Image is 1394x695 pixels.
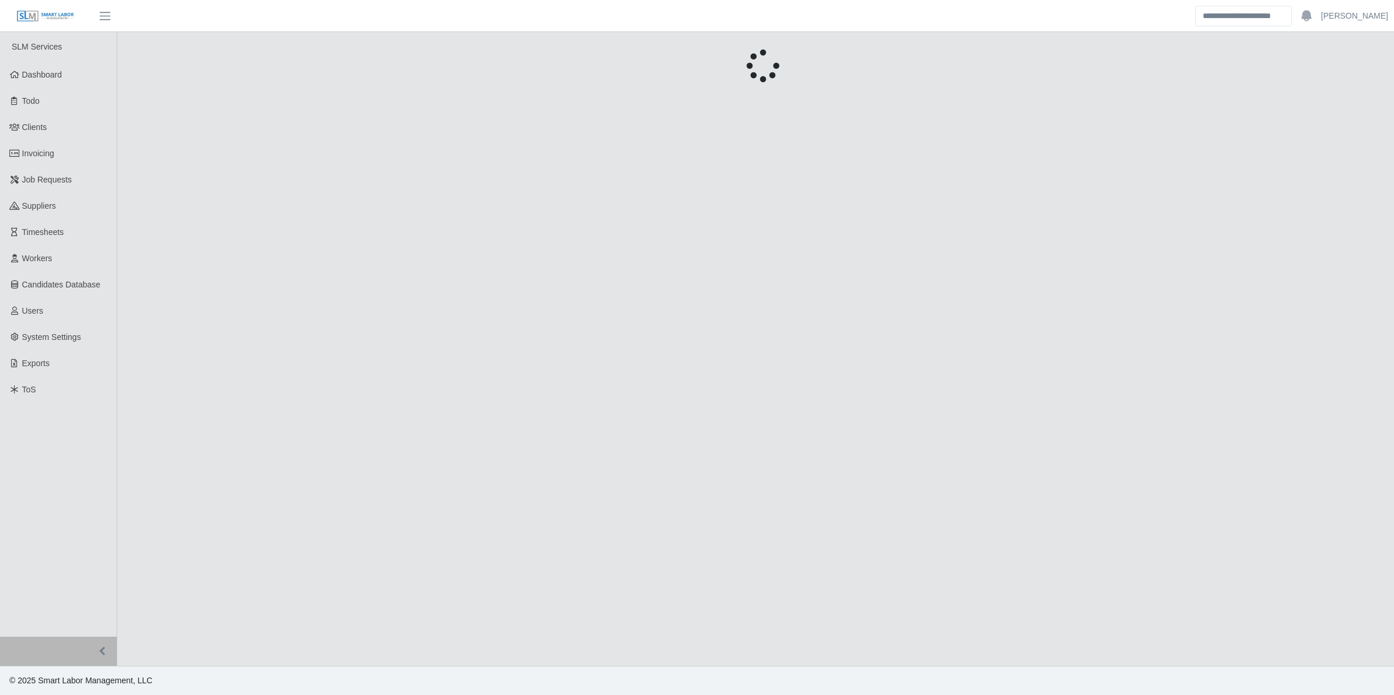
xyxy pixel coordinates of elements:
span: Dashboard [22,70,62,79]
span: Timesheets [22,227,64,237]
span: Todo [22,96,40,106]
span: Job Requests [22,175,72,184]
img: SLM Logo [16,10,75,23]
span: © 2025 Smart Labor Management, LLC [9,676,152,685]
span: System Settings [22,332,81,342]
a: [PERSON_NAME] [1321,10,1388,22]
span: Exports [22,359,50,368]
span: Users [22,306,44,315]
span: Workers [22,254,52,263]
span: Candidates Database [22,280,101,289]
span: Invoicing [22,149,54,158]
span: Suppliers [22,201,56,210]
span: Clients [22,122,47,132]
input: Search [1195,6,1292,26]
span: SLM Services [12,42,62,51]
span: ToS [22,385,36,394]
